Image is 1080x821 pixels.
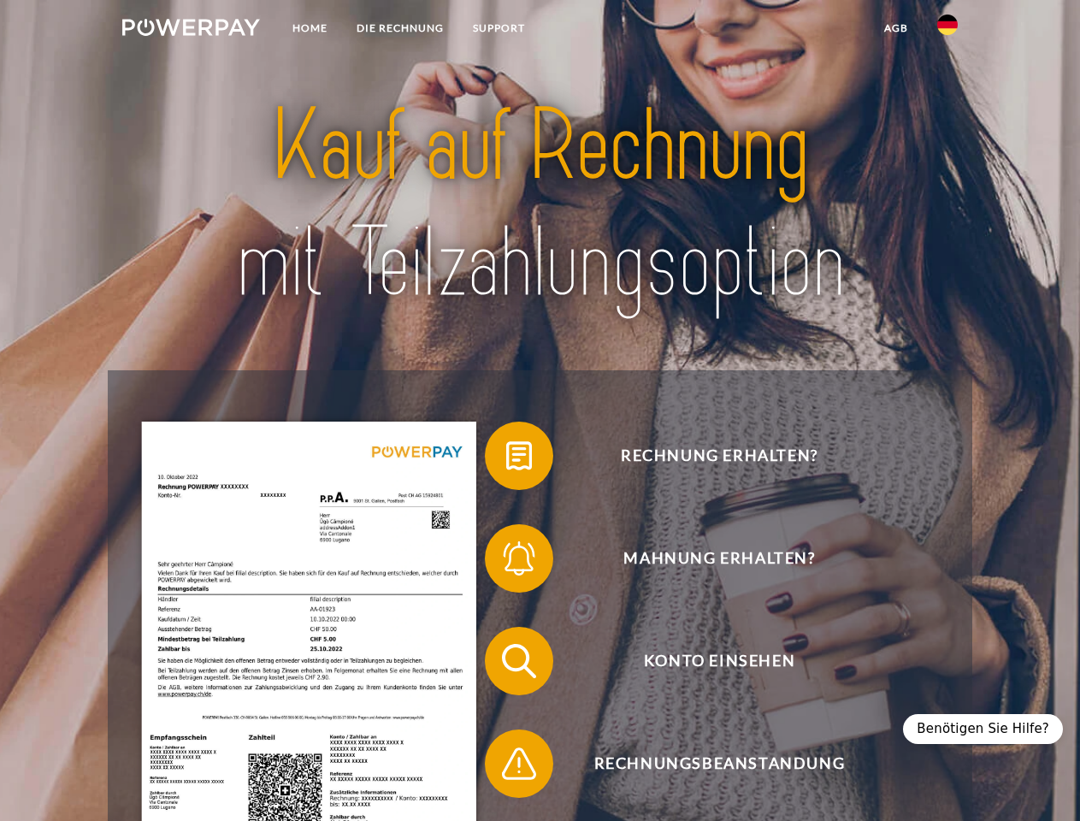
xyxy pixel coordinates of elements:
a: SUPPORT [458,13,540,44]
div: Benötigen Sie Hilfe? [903,714,1063,744]
button: Rechnungsbeanstandung [485,729,930,798]
button: Mahnung erhalten? [485,524,930,593]
span: Konto einsehen [510,627,929,695]
img: qb_warning.svg [498,742,540,785]
img: de [937,15,958,35]
a: agb [870,13,923,44]
span: Mahnung erhalten? [510,524,929,593]
a: DIE RECHNUNG [342,13,458,44]
span: Rechnungsbeanstandung [510,729,929,798]
button: Rechnung erhalten? [485,422,930,490]
img: qb_bell.svg [498,537,540,580]
button: Konto einsehen [485,627,930,695]
img: qb_search.svg [498,640,540,682]
img: title-powerpay_de.svg [163,82,917,328]
img: qb_bill.svg [498,434,540,477]
span: Rechnung erhalten? [510,422,929,490]
a: Home [278,13,342,44]
img: logo-powerpay-white.svg [122,19,260,36]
